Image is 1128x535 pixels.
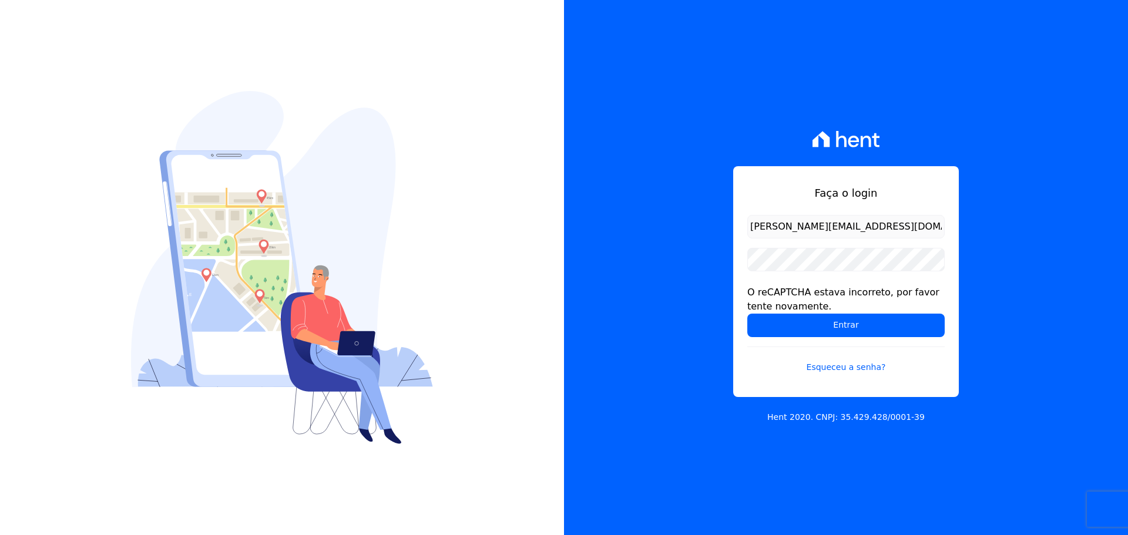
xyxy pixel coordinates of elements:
input: Email [747,215,945,238]
h1: Faça o login [747,185,945,201]
div: O reCAPTCHA estava incorreto, por favor tente novamente. [747,285,945,314]
a: Esqueceu a senha? [747,346,945,374]
p: Hent 2020. CNPJ: 35.429.428/0001-39 [767,411,925,423]
input: Entrar [747,314,945,337]
img: Login [131,91,433,444]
